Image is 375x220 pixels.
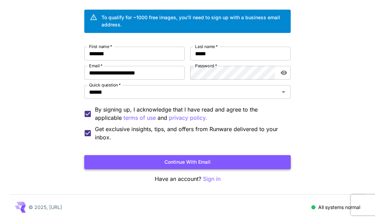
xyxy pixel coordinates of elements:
label: Password [195,63,217,69]
button: Sign in [203,175,221,183]
button: Open [279,87,288,97]
span: Get exclusive insights, tips, and offers from Runware delivered to your inbox. [95,125,285,141]
label: First name [89,44,112,49]
label: Quick question [89,82,121,88]
p: privacy policy. [169,114,207,122]
button: toggle password visibility [278,67,290,79]
p: By signing up, I acknowledge that I have read and agree to the applicable and [95,105,285,122]
button: By signing up, I acknowledge that I have read and agree to the applicable and privacy policy. [124,114,156,122]
button: By signing up, I acknowledge that I have read and agree to the applicable terms of use and [169,114,207,122]
p: All systems normal [318,204,360,211]
button: Continue with email [84,155,291,169]
label: Email [89,63,103,69]
p: Have an account? [84,175,291,183]
label: Last name [195,44,218,49]
p: terms of use [124,114,156,122]
div: To qualify for ~1000 free images, you’ll need to sign up with a business email address. [101,14,285,28]
p: © 2025, [URL] [29,204,62,211]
